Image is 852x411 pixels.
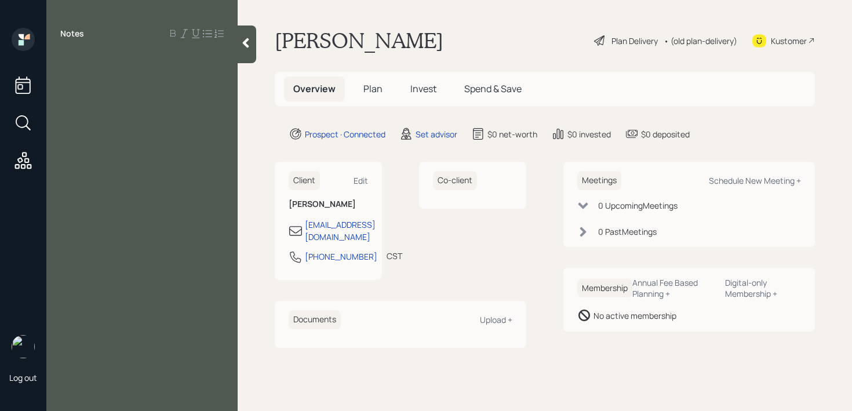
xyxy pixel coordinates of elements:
div: [EMAIL_ADDRESS][DOMAIN_NAME] [305,219,376,243]
div: No active membership [594,310,676,322]
h6: Co-client [433,171,477,190]
h6: [PERSON_NAME] [289,199,368,209]
span: Spend & Save [464,82,522,95]
h1: [PERSON_NAME] [275,28,443,53]
div: Set advisor [416,128,457,140]
span: Plan [363,82,383,95]
div: Log out [9,372,37,383]
div: 0 Upcoming Meeting s [598,199,678,212]
span: Overview [293,82,336,95]
div: CST [387,250,402,262]
label: Notes [60,28,84,39]
div: Schedule New Meeting + [709,175,801,186]
div: Plan Delivery [611,35,658,47]
div: Kustomer [771,35,807,47]
div: 0 Past Meeting s [598,225,657,238]
div: • (old plan-delivery) [664,35,737,47]
div: Annual Fee Based Planning + [632,277,716,299]
h6: Client [289,171,320,190]
div: Upload + [480,314,512,325]
h6: Meetings [577,171,621,190]
div: Edit [354,175,368,186]
div: $0 invested [567,128,611,140]
div: Prospect · Connected [305,128,385,140]
h6: Documents [289,310,341,329]
span: Invest [410,82,436,95]
img: retirable_logo.png [12,335,35,358]
div: $0 net-worth [487,128,537,140]
div: Digital-only Membership + [725,277,801,299]
div: [PHONE_NUMBER] [305,250,377,263]
h6: Membership [577,279,632,298]
div: $0 deposited [641,128,690,140]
